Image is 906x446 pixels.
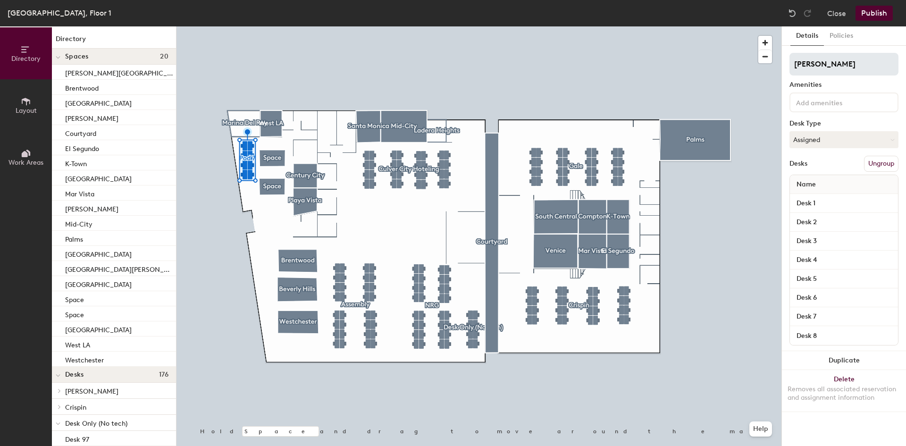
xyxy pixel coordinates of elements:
[788,385,900,402] div: Removes all associated reservation and assignment information
[65,202,118,213] p: [PERSON_NAME]
[827,6,846,21] button: Close
[792,329,896,342] input: Unnamed desk
[52,34,176,49] h1: Directory
[65,127,96,138] p: Courtyard
[65,187,94,198] p: Mar Vista
[792,272,896,286] input: Unnamed desk
[790,26,824,46] button: Details
[65,371,84,379] span: Desks
[8,159,43,167] span: Work Areas
[65,278,132,289] p: [GEOGRAPHIC_DATA]
[65,353,104,364] p: Westchester
[792,216,896,229] input: Unnamed desk
[792,310,896,323] input: Unnamed desk
[65,420,127,428] span: Desk Only (No tech)
[792,176,821,193] span: Name
[65,82,99,93] p: Brentwood
[8,7,111,19] div: [GEOGRAPHIC_DATA], Floor 1
[65,263,174,274] p: [GEOGRAPHIC_DATA][PERSON_NAME]
[65,218,92,228] p: Mid-City
[65,172,132,183] p: [GEOGRAPHIC_DATA]
[65,338,90,349] p: West LA
[788,8,797,18] img: Undo
[856,6,893,21] button: Publish
[782,370,906,412] button: DeleteRemoves all associated reservation and assignment information
[65,53,89,60] span: Spaces
[65,293,84,304] p: Space
[65,323,132,334] p: [GEOGRAPHIC_DATA]
[65,433,89,444] p: Desk 97
[803,8,812,18] img: Redo
[65,387,118,396] span: [PERSON_NAME]
[789,131,898,148] button: Assigned
[792,291,896,304] input: Unnamed desk
[160,53,168,60] span: 20
[11,55,41,63] span: Directory
[65,248,132,259] p: [GEOGRAPHIC_DATA]
[65,142,99,153] p: El Segundo
[789,120,898,127] div: Desk Type
[65,404,86,412] span: Crispin
[65,67,174,77] p: [PERSON_NAME][GEOGRAPHIC_DATA]
[159,371,168,379] span: 176
[65,157,87,168] p: K-Town
[65,233,83,244] p: Palms
[789,81,898,89] div: Amenities
[749,421,772,437] button: Help
[792,253,896,267] input: Unnamed desk
[824,26,859,46] button: Policies
[792,235,896,248] input: Unnamed desk
[792,197,896,210] input: Unnamed desk
[789,160,807,168] div: Desks
[16,107,37,115] span: Layout
[65,112,118,123] p: [PERSON_NAME]
[864,156,898,172] button: Ungroup
[65,308,84,319] p: Space
[794,96,879,108] input: Add amenities
[782,351,906,370] button: Duplicate
[65,97,132,108] p: [GEOGRAPHIC_DATA]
